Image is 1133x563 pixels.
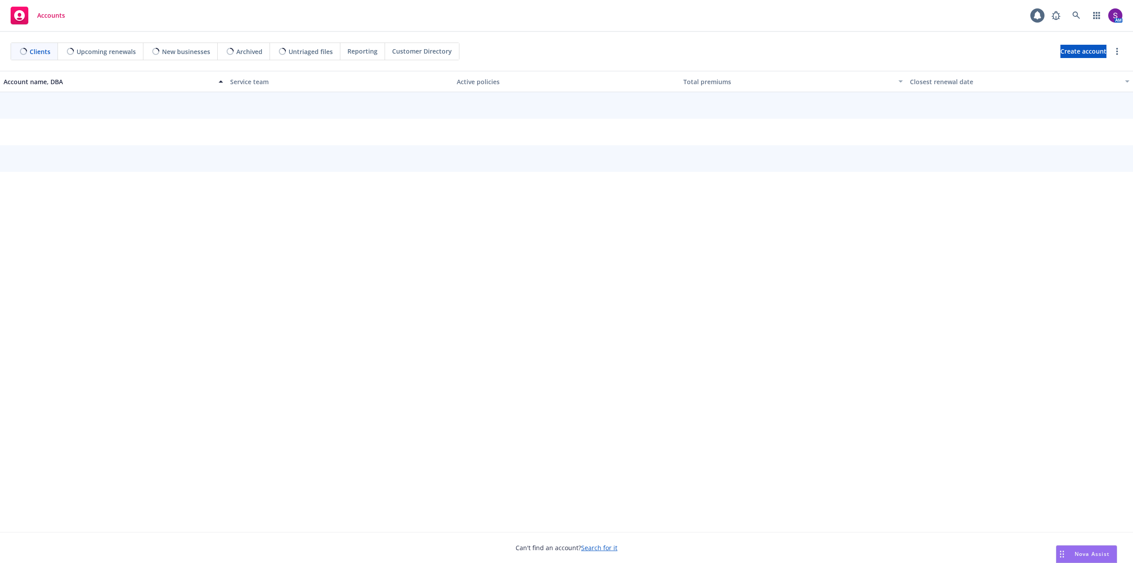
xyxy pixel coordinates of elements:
span: Archived [236,47,262,56]
div: Account name, DBA [4,77,213,86]
span: Upcoming renewals [77,47,136,56]
span: Untriaged files [289,47,333,56]
span: Create account [1060,43,1106,60]
button: Closest renewal date [906,71,1133,92]
span: New businesses [162,47,210,56]
a: Search for it [581,544,617,552]
span: Clients [30,47,50,56]
button: Active policies [453,71,680,92]
div: Closest renewal date [910,77,1120,86]
span: Reporting [347,47,378,56]
a: Accounts [7,3,69,28]
button: Total premiums [680,71,906,92]
div: Drag to move [1056,546,1067,563]
a: Search [1067,7,1085,24]
span: Nova Assist [1075,550,1110,558]
img: photo [1108,8,1122,23]
a: Switch app [1088,7,1106,24]
div: Total premiums [683,77,893,86]
div: Service team [230,77,450,86]
button: Service team [227,71,453,92]
div: Active policies [457,77,676,86]
a: Report a Bug [1047,7,1065,24]
a: more [1112,46,1122,57]
a: Create account [1060,45,1106,58]
button: Nova Assist [1056,545,1117,563]
span: Can't find an account? [516,543,617,552]
span: Accounts [37,12,65,19]
span: Customer Directory [392,47,452,56]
